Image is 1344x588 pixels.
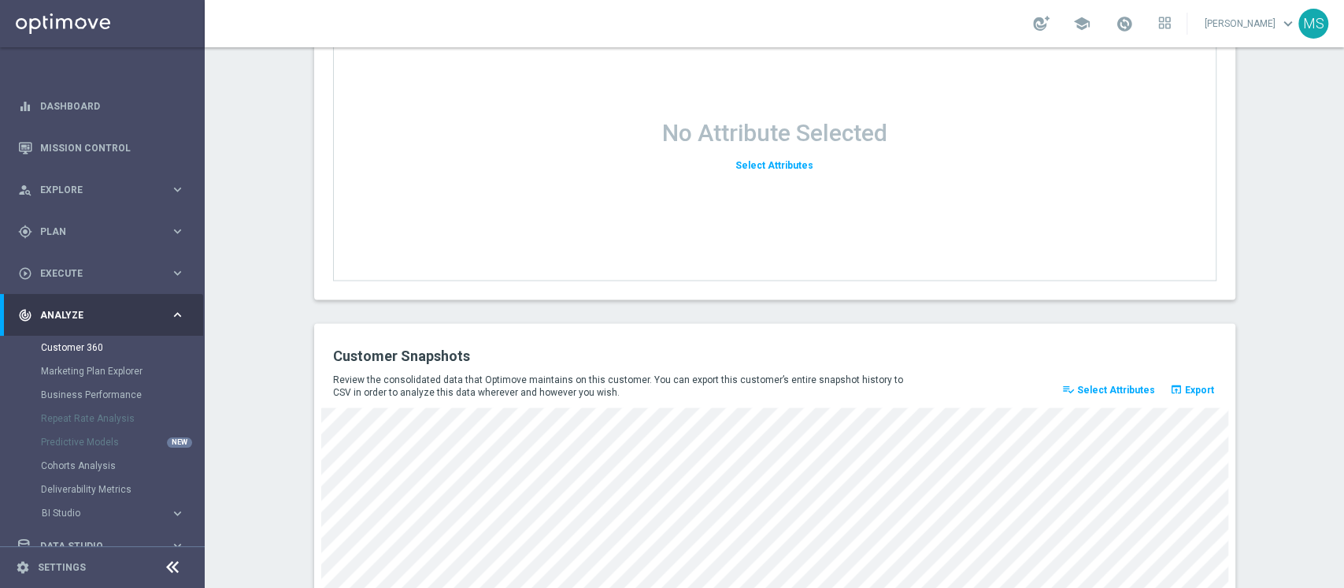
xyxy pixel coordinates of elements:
[170,224,185,239] i: keyboard_arrow_right
[18,225,170,239] div: Plan
[17,142,186,154] button: Mission Control
[18,308,32,322] i: track_changes
[17,309,186,322] button: track_changes Analyze keyboard_arrow_right
[40,269,170,278] span: Execute
[41,359,203,383] div: Marketing Plan Explorer
[41,389,164,401] a: Business Performance
[170,538,185,553] i: keyboard_arrow_right
[18,85,185,127] div: Dashboard
[42,508,170,518] div: BI Studio
[41,383,203,407] div: Business Performance
[18,183,170,197] div: Explore
[40,311,170,320] span: Analyze
[40,127,185,169] a: Mission Control
[41,454,203,478] div: Cohorts Analysis
[170,506,185,521] i: keyboard_arrow_right
[41,483,164,496] a: Deliverability Metrics
[1077,384,1155,395] span: Select Attributes
[18,308,170,322] div: Analyze
[18,539,170,553] div: Data Studio
[170,266,185,281] i: keyboard_arrow_right
[41,507,186,519] button: BI Studio keyboard_arrow_right
[40,85,185,127] a: Dashboard
[41,501,203,525] div: BI Studio
[40,185,170,195] span: Explore
[170,307,185,322] i: keyboard_arrow_right
[18,183,32,197] i: person_search
[38,563,86,572] a: Settings
[17,540,186,553] button: Data Studio keyboard_arrow_right
[41,430,203,454] div: Predictive Models
[16,560,30,575] i: settings
[662,118,887,147] h1: No Attribute Selected
[333,346,763,365] h2: Customer Snapshots
[1279,15,1297,32] span: keyboard_arrow_down
[1203,12,1298,35] a: [PERSON_NAME]keyboard_arrow_down
[41,407,203,430] div: Repeat Rate Analysis
[1060,378,1157,400] button: playlist_add_check Select Attributes
[170,182,185,197] i: keyboard_arrow_right
[18,266,170,281] div: Execute
[1062,382,1075,395] i: playlist_add_check
[1170,382,1183,395] i: open_in_browser
[17,225,186,238] button: gps_fixed Plan keyboard_arrow_right
[41,365,164,378] a: Marketing Plan Explorer
[1185,384,1214,395] span: Export
[41,341,164,354] a: Customer 360
[18,225,32,239] i: gps_fixed
[167,437,192,448] div: NEW
[1073,15,1090,32] span: school
[18,127,185,169] div: Mission Control
[18,99,32,114] i: equalizer
[41,336,203,359] div: Customer 360
[333,373,914,398] p: Review the consolidated data that Optimove maintains on this customer. You can export this custom...
[735,159,813,170] span: Select Attributes
[17,267,186,280] button: play_circle_outline Execute keyboard_arrow_right
[40,541,170,551] span: Data Studio
[42,508,154,518] span: BI Studio
[1298,9,1328,39] div: MS
[1168,378,1216,400] button: open_in_browser Export
[40,227,170,236] span: Plan
[733,154,816,176] button: Select Attributes
[18,266,32,281] i: play_circle_outline
[41,478,203,501] div: Deliverability Metrics
[17,100,186,113] button: equalizer Dashboard
[17,184,186,196] button: person_search Explore keyboard_arrow_right
[41,460,164,472] a: Cohorts Analysis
